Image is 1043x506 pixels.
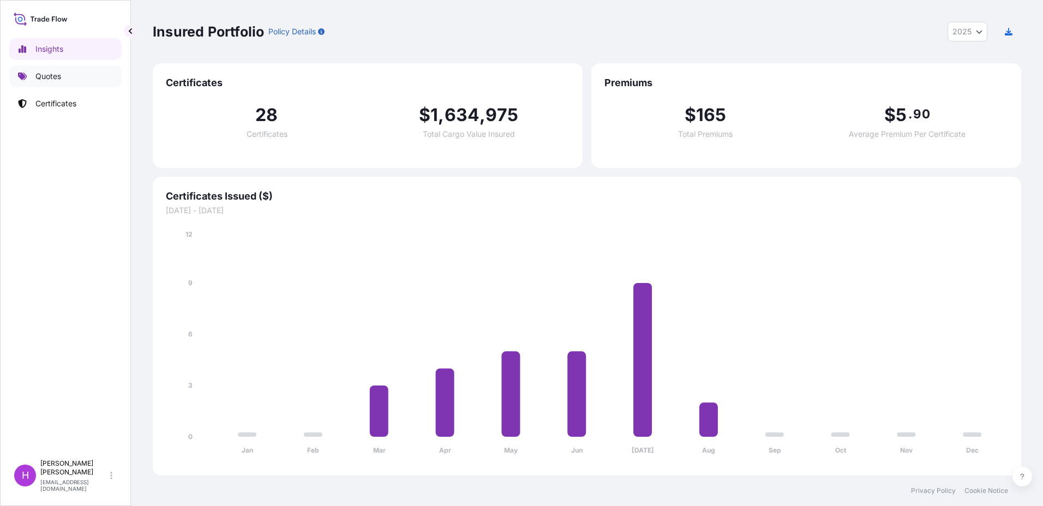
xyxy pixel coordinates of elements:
[485,106,518,124] span: 975
[678,130,733,138] span: Total Premiums
[952,26,972,37] span: 2025
[166,190,1008,203] span: Certificates Issued ($)
[504,446,518,454] tspan: May
[373,446,386,454] tspan: Mar
[908,110,912,118] span: .
[911,486,956,495] a: Privacy Policy
[948,22,987,41] button: Year Selector
[571,446,583,454] tspan: Jun
[604,76,1008,89] span: Premiums
[9,93,122,115] a: Certificates
[188,330,193,338] tspan: 6
[900,446,913,454] tspan: Nov
[430,106,438,124] span: 1
[35,71,61,82] p: Quotes
[255,106,278,124] span: 28
[913,110,930,118] span: 90
[835,446,847,454] tspan: Oct
[896,106,907,124] span: 5
[479,106,485,124] span: ,
[40,479,108,492] p: [EMAIL_ADDRESS][DOMAIN_NAME]
[966,446,979,454] tspan: Dec
[247,130,287,138] span: Certificates
[702,446,715,454] tspan: Aug
[35,98,76,109] p: Certificates
[685,106,696,124] span: $
[268,26,316,37] p: Policy Details
[423,130,515,138] span: Total Cargo Value Insured
[22,470,29,481] span: H
[166,76,570,89] span: Certificates
[9,65,122,87] a: Quotes
[632,446,654,454] tspan: [DATE]
[445,106,480,124] span: 634
[166,205,1008,216] span: [DATE] - [DATE]
[35,44,63,55] p: Insights
[307,446,319,454] tspan: Feb
[185,230,193,238] tspan: 12
[884,106,896,124] span: $
[40,459,108,477] p: [PERSON_NAME] [PERSON_NAME]
[769,446,781,454] tspan: Sep
[9,38,122,60] a: Insights
[964,486,1008,495] a: Cookie Notice
[696,106,727,124] span: 165
[439,446,451,454] tspan: Apr
[438,106,444,124] span: ,
[419,106,430,124] span: $
[153,23,264,40] p: Insured Portfolio
[188,279,193,287] tspan: 9
[188,381,193,389] tspan: 3
[242,446,253,454] tspan: Jan
[188,432,193,441] tspan: 0
[849,130,966,138] span: Average Premium Per Certificate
